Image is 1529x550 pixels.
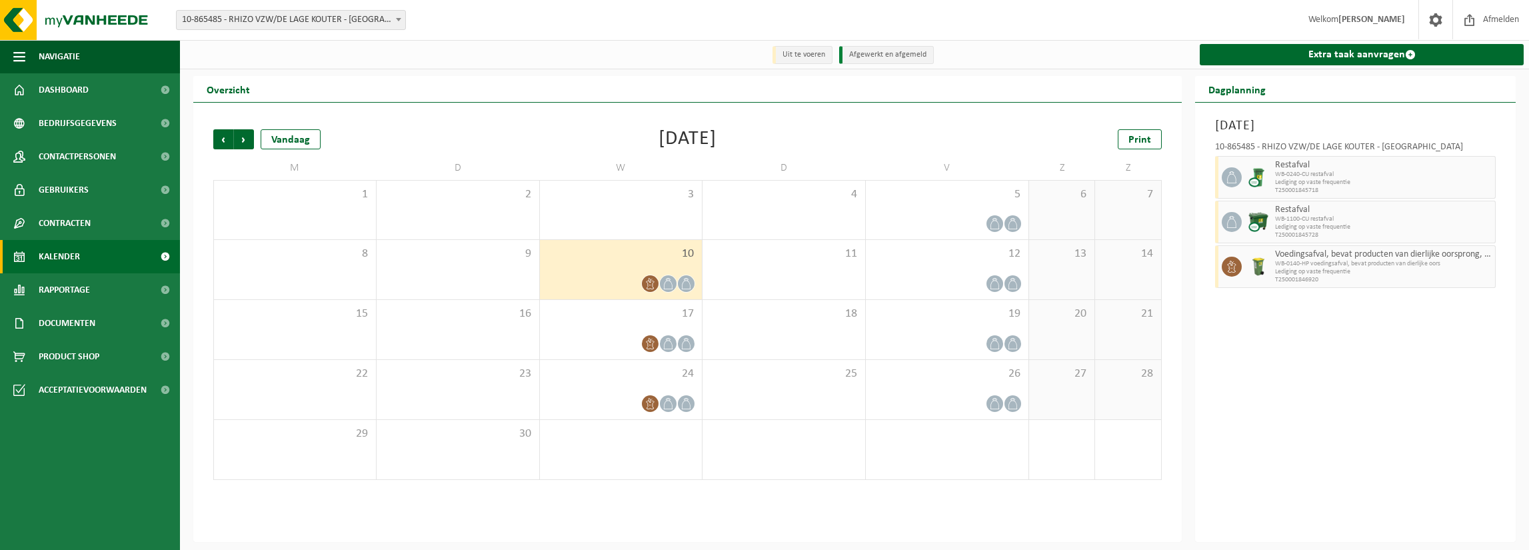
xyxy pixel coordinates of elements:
span: Rapportage [39,273,90,307]
span: Volgende [234,129,254,149]
span: 10 [547,247,696,261]
span: Lediging op vaste frequentie [1275,268,1492,276]
span: Lediging op vaste frequentie [1275,179,1492,187]
span: 12 [872,247,1022,261]
img: WB-0140-HPE-GN-50 [1248,257,1268,277]
span: 6 [1036,187,1088,202]
span: 1 [221,187,369,202]
span: 27 [1036,367,1088,381]
td: Z [1095,156,1162,180]
td: M [213,156,377,180]
img: WB-1100-CU [1248,212,1268,232]
div: [DATE] [659,129,717,149]
td: V [866,156,1029,180]
span: 22 [221,367,369,381]
span: 5 [872,187,1022,202]
span: Contactpersonen [39,140,116,173]
span: Contracten [39,207,91,240]
span: 3 [547,187,696,202]
span: 17 [547,307,696,321]
span: Acceptatievoorwaarden [39,373,147,407]
span: 20 [1036,307,1088,321]
div: 10-865485 - RHIZO VZW/DE LAGE KOUTER - [GEOGRAPHIC_DATA] [1215,143,1496,156]
span: Navigatie [39,40,80,73]
span: 24 [547,367,696,381]
td: D [377,156,540,180]
span: 15 [221,307,369,321]
span: 8 [221,247,369,261]
td: W [540,156,703,180]
span: 9 [383,247,533,261]
strong: [PERSON_NAME] [1338,15,1405,25]
span: Lediging op vaste frequentie [1275,223,1492,231]
span: Restafval [1275,160,1492,171]
span: T250001845728 [1275,231,1492,239]
span: Gebruikers [39,173,89,207]
span: Vorige [213,129,233,149]
span: Dashboard [39,73,89,107]
span: WB-1100-CU restafval [1275,215,1492,223]
span: 30 [383,427,533,441]
span: 23 [383,367,533,381]
a: Print [1118,129,1162,149]
span: 10-865485 - RHIZO VZW/DE LAGE KOUTER - KORTRIJK [177,11,405,29]
span: 11 [709,247,858,261]
td: Z [1029,156,1096,180]
span: Print [1128,135,1151,145]
span: Product Shop [39,340,99,373]
a: Extra taak aanvragen [1200,44,1524,65]
span: 26 [872,367,1022,381]
span: Documenten [39,307,95,340]
span: 18 [709,307,858,321]
span: Bedrijfsgegevens [39,107,117,140]
span: 29 [221,427,369,441]
span: Kalender [39,240,80,273]
span: T250001845718 [1275,187,1492,195]
span: 28 [1102,367,1154,381]
span: 19 [872,307,1022,321]
span: Restafval [1275,205,1492,215]
span: 7 [1102,187,1154,202]
td: D [703,156,866,180]
li: Afgewerkt en afgemeld [839,46,934,64]
span: 16 [383,307,533,321]
img: WB-0240-CU [1248,167,1268,187]
span: 14 [1102,247,1154,261]
h2: Overzicht [193,76,263,102]
span: 2 [383,187,533,202]
span: 10-865485 - RHIZO VZW/DE LAGE KOUTER - KORTRIJK [176,10,406,30]
span: WB-0240-CU restafval [1275,171,1492,179]
span: 13 [1036,247,1088,261]
span: T250001846920 [1275,276,1492,284]
h2: Dagplanning [1195,76,1279,102]
span: 21 [1102,307,1154,321]
span: Voedingsafval, bevat producten van dierlijke oorsprong, onverpakt, categorie 3 [1275,249,1492,260]
span: 4 [709,187,858,202]
div: Vandaag [261,129,321,149]
h3: [DATE] [1215,116,1496,136]
li: Uit te voeren [772,46,832,64]
span: 25 [709,367,858,381]
span: WB-0140-HP voedingsafval, bevat producten van dierlijke oors [1275,260,1492,268]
